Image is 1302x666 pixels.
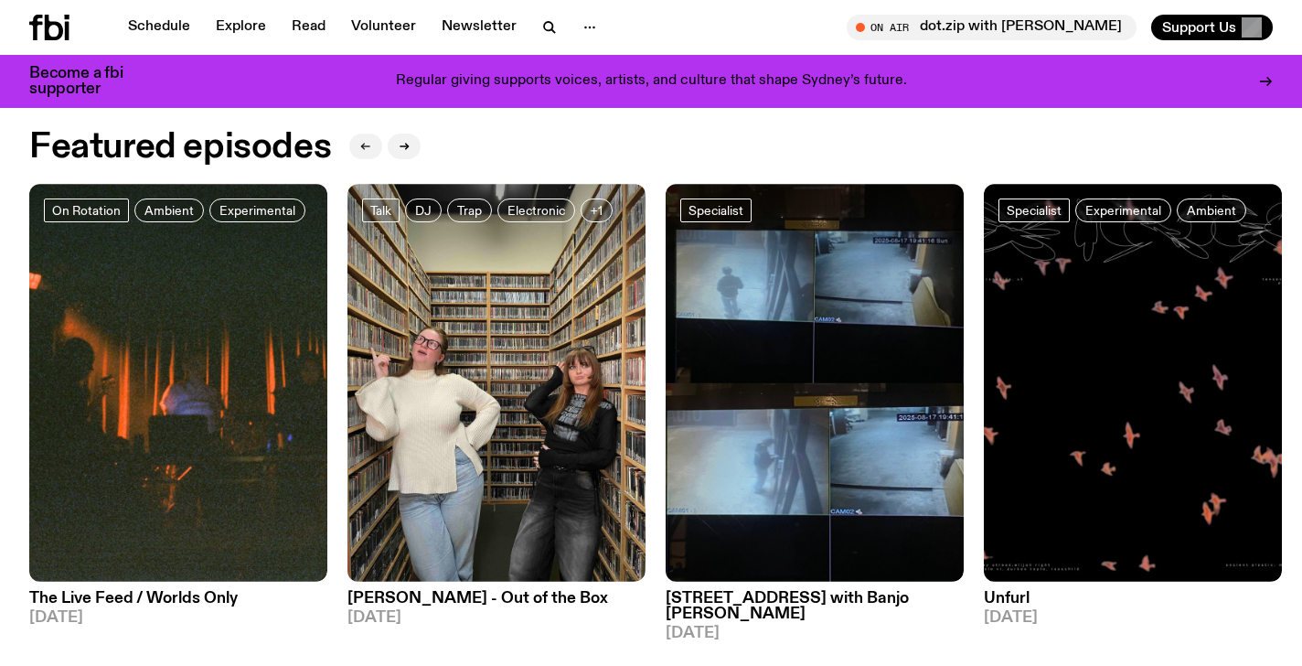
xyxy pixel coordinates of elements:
span: Experimental [1085,203,1161,217]
a: Unfurl[DATE] [984,582,1282,626]
a: Specialist [998,199,1070,222]
a: Volunteer [340,15,427,40]
a: Explore [205,15,277,40]
span: Talk [370,203,391,217]
h3: [STREET_ADDRESS] with Banjo [PERSON_NAME] [666,591,964,622]
img: https://media.fbi.radio/images/IMG_7702.jpg [347,184,646,582]
a: Specialist [680,199,752,222]
h3: The Live Feed / Worlds Only [29,591,327,607]
a: Schedule [117,15,201,40]
img: A grainy film image of shadowy band figures on stage, with red light behind them [29,184,327,582]
a: Ambient [134,199,204,222]
span: [DATE] [347,610,646,626]
a: Experimental [209,199,305,222]
button: +1 [581,199,613,222]
span: Support Us [1162,19,1236,36]
a: [STREET_ADDRESS] with Banjo [PERSON_NAME][DATE] [666,582,964,641]
span: Experimental [219,203,295,217]
a: The Live Feed / Worlds Only[DATE] [29,582,327,626]
h3: Unfurl [984,591,1282,607]
h3: [PERSON_NAME] - Out of the Box [347,591,646,607]
span: Electronic [507,203,565,217]
h2: Featured episodes [29,131,331,164]
a: On Rotation [44,199,129,222]
a: Experimental [1075,199,1171,222]
a: [PERSON_NAME] - Out of the Box[DATE] [347,582,646,626]
span: [DATE] [666,626,964,641]
a: Trap [447,199,492,222]
span: Specialist [688,203,743,217]
a: Newsletter [431,15,528,40]
span: [DATE] [984,610,1282,626]
span: Trap [457,203,482,217]
span: DJ [415,203,432,217]
button: On Airdot.zip with [PERSON_NAME] [847,15,1137,40]
p: Regular giving supports voices, artists, and culture that shape Sydney’s future. [396,73,907,90]
span: +1 [591,203,603,217]
a: Electronic [497,199,575,222]
span: [DATE] [29,610,327,626]
h3: Become a fbi supporter [29,66,146,97]
button: Support Us [1151,15,1273,40]
span: Ambient [144,203,194,217]
span: Specialist [1007,203,1062,217]
span: Ambient [1187,203,1236,217]
a: Read [281,15,336,40]
a: Talk [362,199,400,222]
a: Ambient [1177,199,1246,222]
span: On Rotation [52,203,121,217]
a: DJ [405,199,442,222]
